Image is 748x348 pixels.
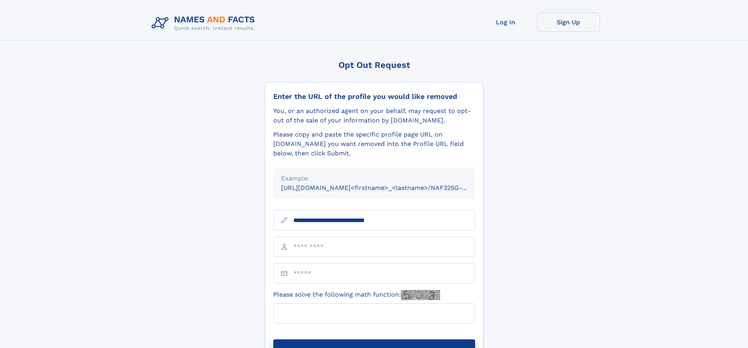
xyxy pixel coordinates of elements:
div: Example: [281,174,467,183]
small: [URL][DOMAIN_NAME]<firstname>_<lastname>/NAF325G-xxxxxxxx [281,184,490,191]
div: Opt Out Request [265,60,483,70]
img: Logo Names and Facts [148,13,262,34]
label: Please solve the following math function: [273,290,440,300]
a: Log In [474,13,537,32]
div: Enter the URL of the profile you would like removed [273,92,475,101]
div: Please copy and paste the specific profile page URL on [DOMAIN_NAME] you want removed into the Pr... [273,130,475,158]
a: Sign Up [537,13,600,32]
div: You, or an authorized agent on your behalf, may request to opt-out of the sale of your informatio... [273,106,475,125]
